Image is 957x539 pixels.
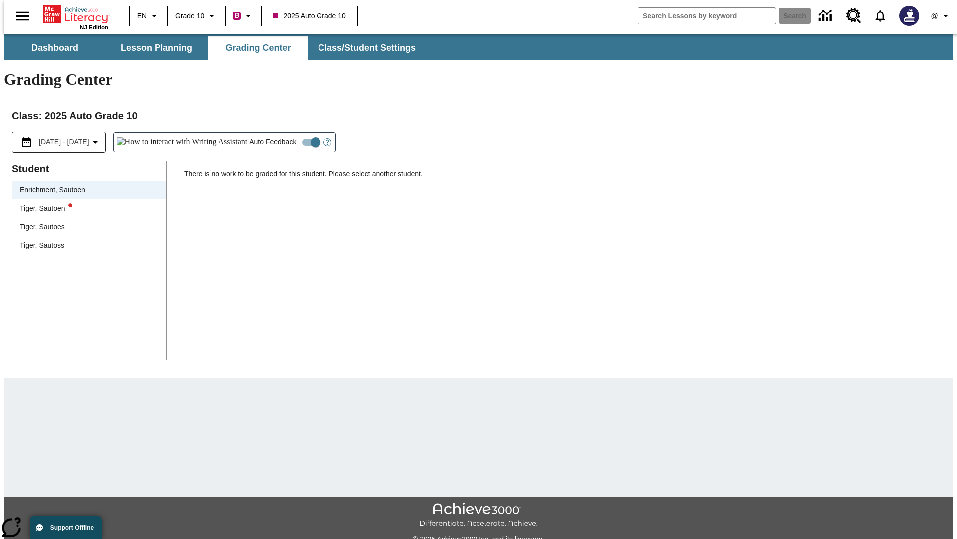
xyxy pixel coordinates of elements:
[12,199,166,218] div: Tiger, Sautoenwriting assistant alert
[89,136,101,148] svg: Collapse Date Range Filter
[638,8,776,24] input: search field
[319,133,335,152] button: Open Help for Writing Assistant
[80,24,108,30] span: NJ Edition
[840,2,867,29] a: Resource Center, Will open in new tab
[419,503,538,528] img: Achieve3000 Differentiate Accelerate Achieve
[12,236,166,255] div: Tiger, Sautoss
[133,7,164,25] button: Language: EN, Select a language
[137,11,147,21] span: EN
[31,42,78,54] span: Dashboard
[225,42,291,54] span: Grading Center
[39,137,89,147] span: [DATE] - [DATE]
[310,36,424,60] button: Class/Student Settings
[43,3,108,30] div: Home
[68,203,72,207] svg: writing assistant alert
[50,524,94,531] span: Support Offline
[4,70,953,89] h1: Grading Center
[12,181,166,199] div: Enrichment, Sautoen
[4,34,953,60] div: SubNavbar
[813,2,840,30] a: Data Center
[12,218,166,236] div: Tiger, Sautoes
[318,42,416,54] span: Class/Student Settings
[20,222,65,232] div: Tiger, Sautoes
[5,36,105,60] button: Dashboard
[20,240,64,251] div: Tiger, Sautoss
[208,36,308,60] button: Grading Center
[8,1,37,31] button: Open side menu
[229,7,258,25] button: Boost Class color is violet red. Change class color
[925,7,957,25] button: Profile/Settings
[4,36,425,60] div: SubNavbar
[273,11,345,21] span: 2025 Auto Grade 10
[20,203,72,214] div: Tiger, Sautoen
[184,169,945,187] p: There is no work to be graded for this student. Please select another student.
[175,11,204,21] span: Grade 10
[249,137,296,147] span: Auto Feedback
[12,161,166,177] p: Student
[117,137,248,147] img: How to interact with Writing Assistant
[16,136,101,148] button: Select the date range menu item
[30,516,102,539] button: Support Offline
[899,6,919,26] img: Avatar
[931,11,938,21] span: @
[171,7,222,25] button: Grade: Grade 10, Select a grade
[121,42,192,54] span: Lesson Planning
[43,4,108,24] a: Home
[107,36,206,60] button: Lesson Planning
[893,3,925,29] button: Select a new avatar
[234,9,239,22] span: B
[20,185,85,195] div: Enrichment, Sautoen
[12,108,945,124] h2: Class : 2025 Auto Grade 10
[867,3,893,29] a: Notifications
